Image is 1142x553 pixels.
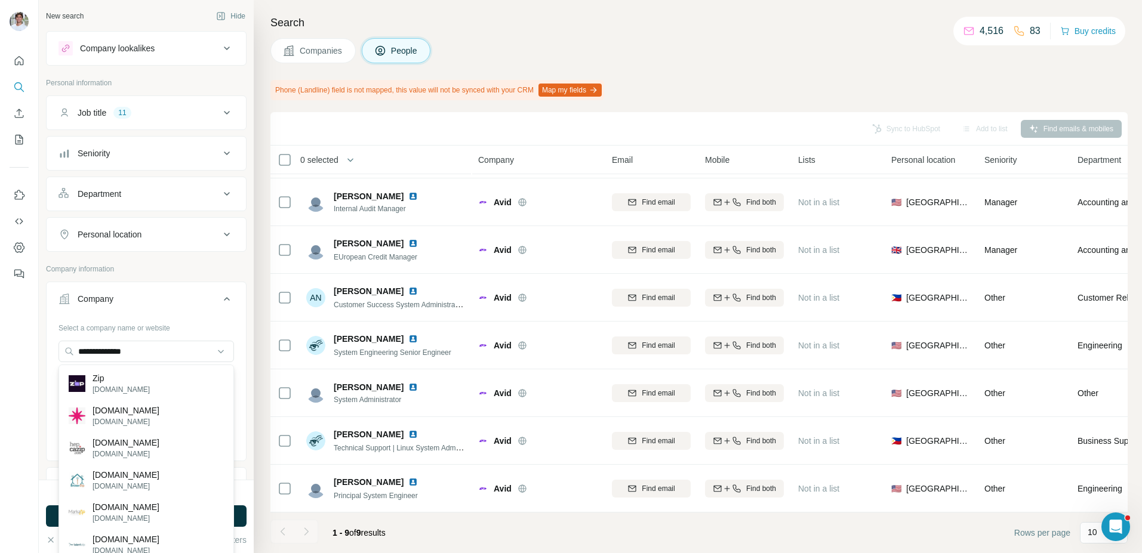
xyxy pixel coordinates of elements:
div: 11 [113,107,131,118]
span: Avid [494,435,512,447]
span: Avid [494,387,512,399]
span: Companies [300,45,343,57]
p: 83 [1030,24,1041,38]
span: Internal Audit Manager [334,203,423,214]
span: Find email [642,483,675,494]
p: 10 [1088,526,1097,538]
img: Avatar [306,240,325,259]
span: [PERSON_NAME] [334,428,404,440]
img: Avatar [306,431,325,450]
span: [PERSON_NAME] [334,381,404,393]
span: People [391,45,418,57]
img: hepcazip.com [69,440,85,456]
button: Clear [46,534,80,546]
button: Hide [208,7,254,25]
button: Find email [612,241,691,259]
span: Not in a list [798,484,839,493]
span: Find both [746,245,776,255]
p: [DOMAIN_NAME] [93,533,159,545]
button: Enrich CSV [10,103,29,124]
span: Find both [746,483,776,494]
span: Other [984,293,1005,302]
span: Rows per page [1014,527,1070,539]
span: [GEOGRAPHIC_DATA] [906,435,970,447]
span: Personal location [891,154,955,166]
div: Job title [78,107,106,119]
span: Find email [642,388,675,398]
span: System Engineering Senior Engineer [334,348,451,357]
img: Logo of Avid [478,484,488,493]
p: [DOMAIN_NAME] [93,449,159,459]
span: [GEOGRAPHIC_DATA] [906,292,970,304]
button: Company [47,285,246,318]
span: Find both [746,388,776,398]
span: Avid [494,244,512,256]
span: Find both [746,435,776,446]
span: 🇺🇸 [891,387,901,399]
button: Find email [612,193,691,211]
span: Not in a list [798,341,839,350]
p: [DOMAIN_NAME] [93,384,150,395]
p: [DOMAIN_NAME] [93,437,159,449]
button: Dashboard [10,237,29,258]
p: [DOMAIN_NAME] [93,481,159,492]
span: Find both [746,292,776,303]
button: Find both [705,384,784,402]
span: Engineering [1078,339,1122,351]
img: markazip.com [69,504,85,521]
iframe: Intercom live chat [1101,512,1130,541]
button: My lists [10,129,29,150]
span: [PERSON_NAME] [334,285,404,297]
img: LinkedIn logo [408,334,418,344]
img: LinkedIn logo [408,191,418,201]
button: Buy credits [1060,23,1116,39]
img: Logo of Avid [478,388,488,398]
img: LinkedIn logo [408,430,418,439]
button: Seniority [47,139,246,168]
img: Zip [69,375,85,392]
p: 4,516 [980,24,1004,38]
span: Find email [642,435,675,446]
img: Avatar [306,384,325,403]
button: Find email [612,384,691,402]
img: Logo of Avid [478,245,488,255]
span: 🇺🇸 [891,483,901,495]
div: Department [78,188,121,200]
span: [PERSON_NAME] [334,476,404,488]
span: Find both [746,197,776,208]
img: brokerzip.com [69,472,85,489]
button: Find email [612,432,691,450]
span: [PERSON_NAME] [334,190,404,202]
button: Find both [705,241,784,259]
button: Personal location [47,220,246,249]
span: 🇵🇭 [891,292,901,304]
span: EUropean Credit Manager [334,253,417,261]
span: Find both [746,340,776,351]
button: Find both [705,336,784,354]
button: Company lookalikes [47,34,246,63]
button: Use Surfe API [10,211,29,232]
span: 🇺🇸 [891,339,901,351]
button: Map my fields [538,84,602,97]
span: Avid [494,292,512,304]
span: Other [984,341,1005,350]
span: of [349,528,356,537]
span: [PERSON_NAME] [334,237,404,249]
div: Company lookalikes [80,42,155,54]
span: Mobile [705,154,729,166]
span: [GEOGRAPHIC_DATA] [906,196,970,208]
img: Encazip.com [69,407,85,424]
span: [GEOGRAPHIC_DATA] [906,387,970,399]
p: [DOMAIN_NAME] [93,469,159,481]
img: LinkedIn logo [408,239,418,248]
span: 🇺🇸 [891,196,901,208]
button: Search [10,76,29,98]
button: Run search [46,505,247,527]
span: Other [1078,387,1098,399]
img: Avatar [10,12,29,31]
span: Other [984,436,1005,446]
span: Not in a list [798,388,839,398]
span: Principal System Engineer [334,492,418,500]
div: New search [46,11,84,21]
button: Department [47,180,246,208]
